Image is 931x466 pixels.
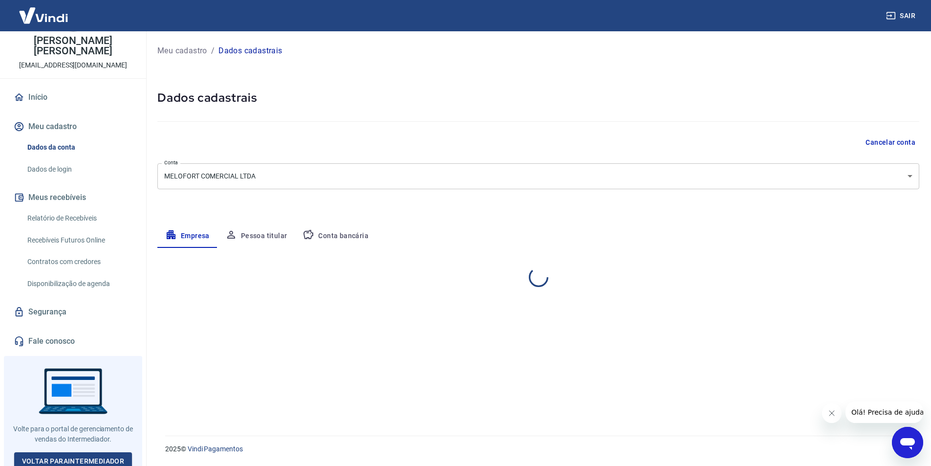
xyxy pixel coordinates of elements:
a: Início [12,87,134,108]
a: Vindi Pagamentos [188,445,243,453]
button: Sair [884,7,919,25]
button: Meu cadastro [12,116,134,137]
a: Meu cadastro [157,45,207,57]
p: [EMAIL_ADDRESS][DOMAIN_NAME] [19,60,127,70]
button: Conta bancária [295,224,376,248]
iframe: Botão para abrir a janela de mensagens [892,427,923,458]
button: Pessoa titular [217,224,295,248]
p: 2025 © [165,444,908,454]
div: MELOFORT COMERCIAL LTDA [157,163,919,189]
a: Recebíveis Futuros Online [23,230,134,250]
a: Relatório de Recebíveis [23,208,134,228]
a: Contratos com credores [23,252,134,272]
button: Meus recebíveis [12,187,134,208]
span: Olá! Precisa de ajuda? [6,7,82,15]
img: Vindi [12,0,75,30]
p: [PERSON_NAME] [PERSON_NAME] [8,36,138,56]
label: Conta [164,159,178,166]
button: Cancelar conta [862,133,919,152]
a: Fale conosco [12,331,134,352]
h5: Dados cadastrais [157,90,919,106]
a: Segurança [12,301,134,323]
button: Empresa [157,224,217,248]
a: Dados da conta [23,137,134,157]
a: Disponibilização de agenda [23,274,134,294]
p: / [211,45,215,57]
p: Dados cadastrais [218,45,282,57]
a: Dados de login [23,159,134,179]
iframe: Mensagem da empresa [845,401,923,423]
iframe: Fechar mensagem [822,403,842,423]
